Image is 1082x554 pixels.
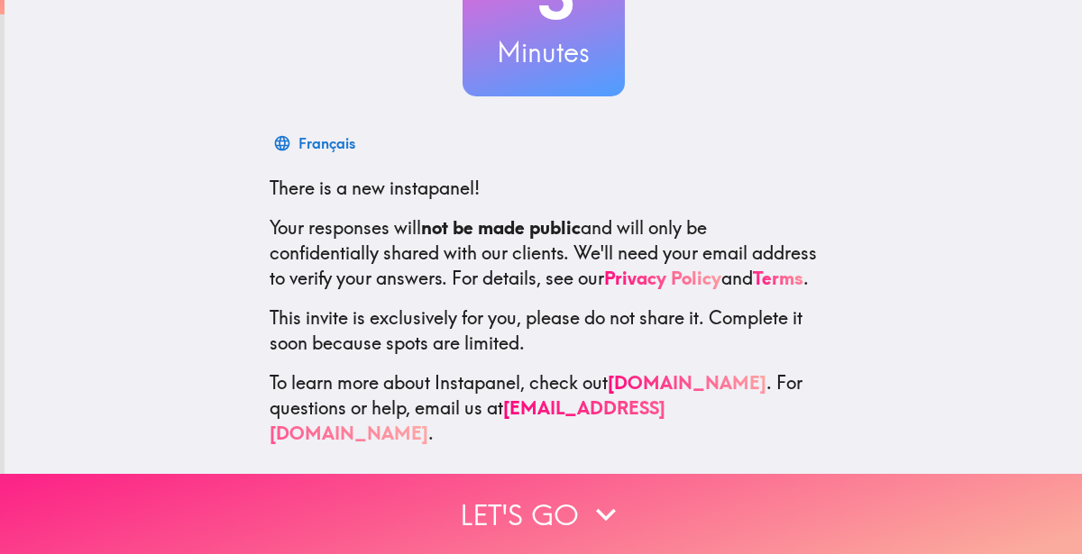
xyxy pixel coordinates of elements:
[270,370,818,446] p: To learn more about Instapanel, check out . For questions or help, email us at .
[270,305,818,356] p: This invite is exclusively for you, please do not share it. Complete it soon because spots are li...
[421,216,581,239] b: not be made public
[270,177,480,199] span: There is a new instapanel!
[270,125,362,161] button: Français
[270,215,818,291] p: Your responses will and will only be confidentially shared with our clients. We'll need your emai...
[608,371,766,394] a: [DOMAIN_NAME]
[298,131,355,156] div: Français
[270,396,665,444] a: [EMAIL_ADDRESS][DOMAIN_NAME]
[604,267,721,289] a: Privacy Policy
[463,33,625,71] h3: Minutes
[753,267,803,289] a: Terms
